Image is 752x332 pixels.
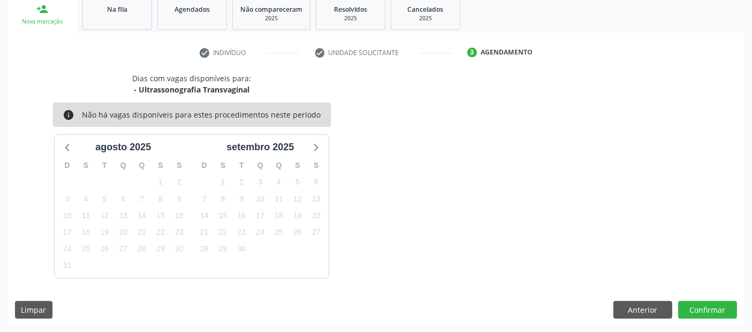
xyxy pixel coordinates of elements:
div: Q [114,157,133,174]
span: terça-feira, 19 de agosto de 2025 [97,225,112,240]
span: sábado, 27 de setembro de 2025 [309,225,324,240]
span: sexta-feira, 15 de agosto de 2025 [153,208,168,223]
span: terça-feira, 26 de agosto de 2025 [97,242,112,257]
span: sábado, 9 de agosto de 2025 [172,191,187,206]
span: terça-feira, 2 de setembro de 2025 [234,175,249,190]
span: domingo, 21 de setembro de 2025 [197,225,212,240]
span: sexta-feira, 19 de setembro de 2025 [290,208,305,223]
div: T [95,157,114,174]
div: S [170,157,188,174]
span: segunda-feira, 22 de setembro de 2025 [216,225,231,240]
button: Anterior [613,301,672,319]
div: S [214,157,232,174]
span: quarta-feira, 6 de agosto de 2025 [116,191,131,206]
div: Nova marcação [15,18,70,26]
span: segunda-feira, 11 de agosto de 2025 [79,208,94,223]
span: domingo, 7 de setembro de 2025 [197,191,212,206]
div: S [151,157,170,174]
span: segunda-feira, 25 de agosto de 2025 [79,242,94,257]
div: Dias com vagas disponíveis para: [132,73,251,95]
span: quarta-feira, 13 de agosto de 2025 [116,208,131,223]
div: 2025 [324,14,377,22]
span: sábado, 6 de setembro de 2025 [309,175,324,190]
div: S [307,157,325,174]
span: Na fila [107,5,127,14]
div: T [232,157,251,174]
div: 3 [467,48,477,57]
button: Confirmar [678,301,737,319]
span: sexta-feira, 12 de setembro de 2025 [290,191,305,206]
span: terça-feira, 30 de setembro de 2025 [234,242,249,257]
span: sábado, 23 de agosto de 2025 [172,225,187,240]
span: domingo, 24 de agosto de 2025 [60,242,75,257]
div: S [288,157,307,174]
div: Não há vagas disponíveis para estes procedimentos neste período [82,109,321,121]
span: quarta-feira, 3 de setembro de 2025 [253,175,268,190]
div: Q [251,157,270,174]
div: 2025 [399,14,452,22]
div: 2025 [240,14,302,22]
span: sexta-feira, 1 de agosto de 2025 [153,175,168,190]
span: sábado, 20 de setembro de 2025 [309,208,324,223]
span: segunda-feira, 18 de agosto de 2025 [79,225,94,240]
span: Agendados [174,5,210,14]
span: terça-feira, 5 de agosto de 2025 [97,191,112,206]
span: sábado, 30 de agosto de 2025 [172,242,187,257]
span: domingo, 31 de agosto de 2025 [60,258,75,273]
span: domingo, 17 de agosto de 2025 [60,225,75,240]
div: Q [133,157,151,174]
div: Q [270,157,288,174]
span: sábado, 13 de setembro de 2025 [309,191,324,206]
span: terça-feira, 16 de setembro de 2025 [234,208,249,223]
span: quarta-feira, 10 de setembro de 2025 [253,191,268,206]
span: quinta-feira, 28 de agosto de 2025 [134,242,149,257]
span: domingo, 10 de agosto de 2025 [60,208,75,223]
span: domingo, 28 de setembro de 2025 [197,242,212,257]
span: Cancelados [408,5,444,14]
span: sábado, 2 de agosto de 2025 [172,175,187,190]
span: sexta-feira, 8 de agosto de 2025 [153,191,168,206]
span: quinta-feira, 18 de setembro de 2025 [271,208,286,223]
span: terça-feira, 23 de setembro de 2025 [234,225,249,240]
span: segunda-feira, 1 de setembro de 2025 [216,175,231,190]
div: agosto 2025 [91,140,155,155]
span: sábado, 16 de agosto de 2025 [172,208,187,223]
div: D [195,157,214,174]
span: quinta-feira, 4 de setembro de 2025 [271,175,286,190]
div: Agendamento [481,48,533,57]
span: terça-feira, 9 de setembro de 2025 [234,191,249,206]
span: terça-feira, 12 de agosto de 2025 [97,208,112,223]
i: info [63,109,74,121]
div: person_add [36,3,48,15]
div: setembro 2025 [222,140,298,155]
span: sexta-feira, 5 de setembro de 2025 [290,175,305,190]
span: quarta-feira, 24 de setembro de 2025 [253,225,268,240]
span: segunda-feira, 29 de setembro de 2025 [216,242,231,257]
span: segunda-feira, 8 de setembro de 2025 [216,191,231,206]
span: quinta-feira, 11 de setembro de 2025 [271,191,286,206]
span: quarta-feira, 20 de agosto de 2025 [116,225,131,240]
span: Não compareceram [240,5,302,14]
span: domingo, 14 de setembro de 2025 [197,208,212,223]
span: segunda-feira, 15 de setembro de 2025 [216,208,231,223]
span: quarta-feira, 27 de agosto de 2025 [116,242,131,257]
span: segunda-feira, 4 de agosto de 2025 [79,191,94,206]
span: quinta-feira, 14 de agosto de 2025 [134,208,149,223]
span: quarta-feira, 17 de setembro de 2025 [253,208,268,223]
span: sexta-feira, 29 de agosto de 2025 [153,242,168,257]
div: S [77,157,95,174]
div: - Ultrassonografia Transvaginal [132,84,251,95]
span: quinta-feira, 21 de agosto de 2025 [134,225,149,240]
span: sexta-feira, 22 de agosto de 2025 [153,225,168,240]
span: sexta-feira, 26 de setembro de 2025 [290,225,305,240]
span: Resolvidos [334,5,367,14]
span: domingo, 3 de agosto de 2025 [60,191,75,206]
span: quinta-feira, 7 de agosto de 2025 [134,191,149,206]
span: quinta-feira, 25 de setembro de 2025 [271,225,286,240]
div: D [58,157,77,174]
